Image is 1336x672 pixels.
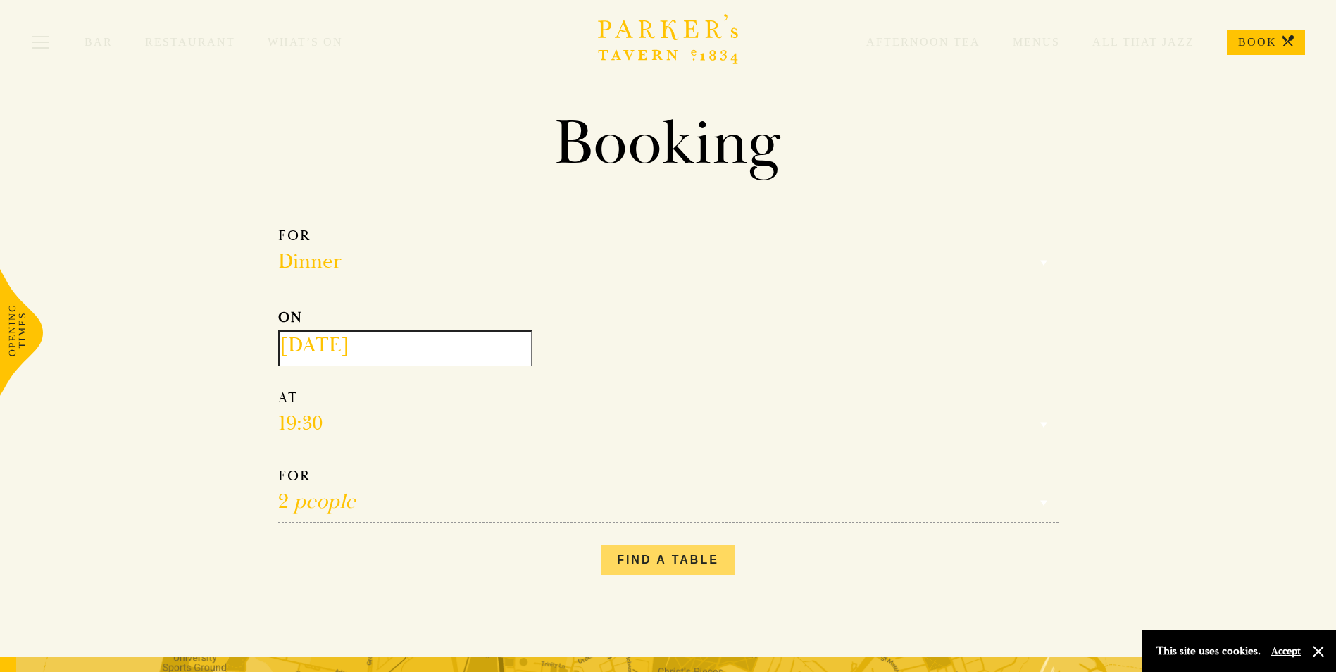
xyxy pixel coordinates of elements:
button: Close and accept [1311,645,1325,659]
p: This site uses cookies. [1156,641,1261,661]
button: Accept [1271,645,1301,658]
h1: Booking [267,106,1070,182]
strong: ON [278,309,303,326]
button: Find a table [601,545,735,575]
